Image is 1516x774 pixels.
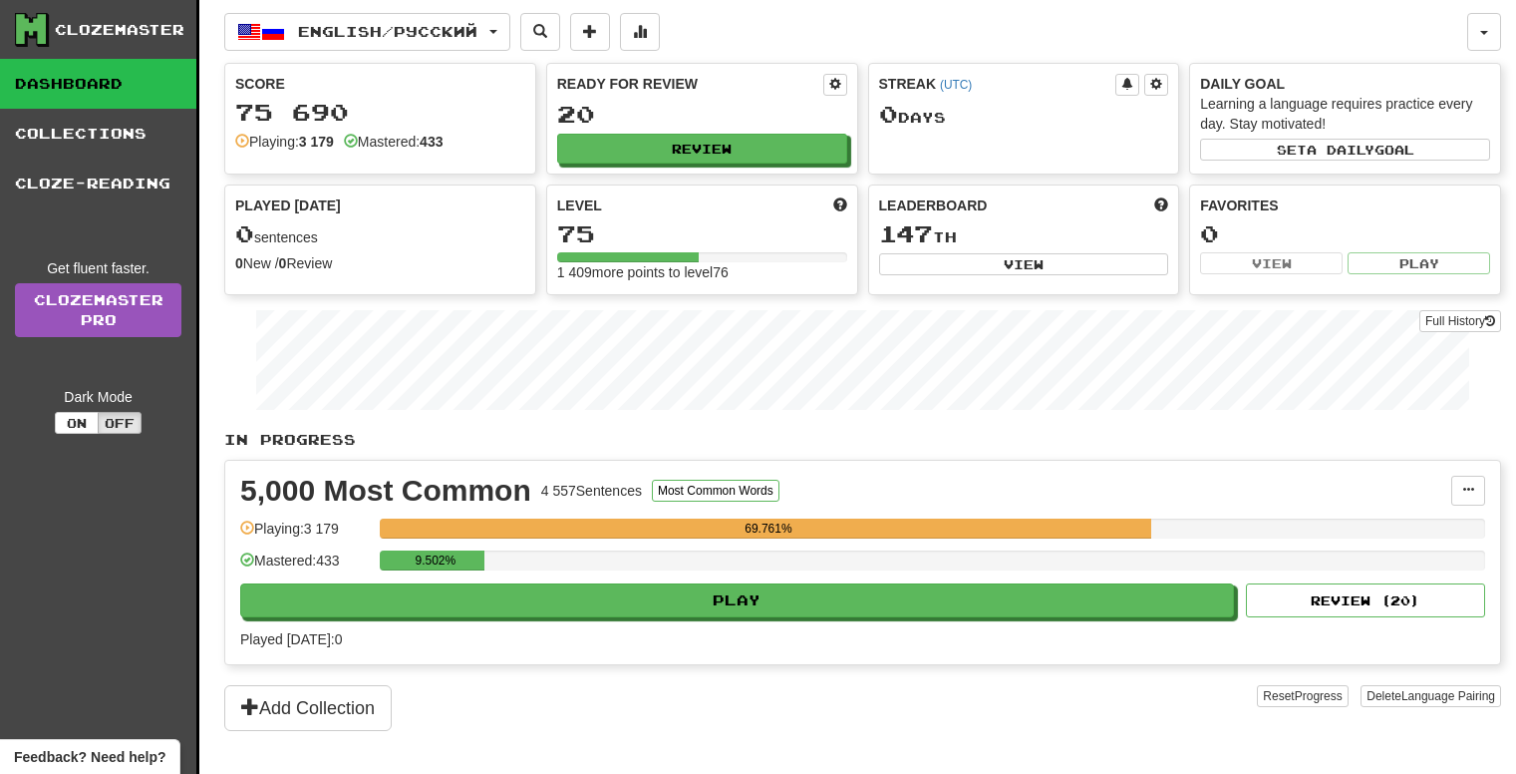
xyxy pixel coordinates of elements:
div: Get fluent faster. [15,258,181,278]
button: English/Русский [224,13,510,51]
button: Add sentence to collection [570,13,610,51]
div: sentences [235,221,525,247]
button: Review (20) [1246,583,1485,617]
div: Score [235,74,525,94]
div: th [879,221,1169,247]
div: 1 409 more points to level 76 [557,262,847,282]
div: 9.502% [386,551,484,571]
strong: 0 [279,255,287,271]
button: Most Common Words [652,480,779,502]
div: 5,000 Most Common [240,476,531,506]
p: In Progress [224,430,1501,450]
button: Play [1348,252,1490,274]
span: Level [557,195,602,215]
div: Learning a language requires practice every day. Stay motivated! [1200,94,1490,134]
span: 147 [879,219,933,247]
button: Full History [1419,310,1501,332]
div: Favorites [1200,195,1490,215]
button: ResetProgress [1257,685,1348,707]
span: This week in points, UTC [1154,195,1168,215]
a: (UTC) [940,78,972,92]
button: Add Collection [224,685,392,731]
button: More stats [620,13,660,51]
button: View [879,253,1169,275]
div: Ready for Review [557,74,823,94]
div: 20 [557,102,847,127]
div: Daily Goal [1200,74,1490,94]
span: Open feedback widget [14,747,165,767]
button: Search sentences [520,13,560,51]
div: Day s [879,102,1169,128]
div: 69.761% [386,519,1150,539]
div: 0 [1200,221,1490,246]
div: Playing: 3 179 [240,519,370,552]
span: Language Pairing [1401,689,1495,703]
div: Dark Mode [15,387,181,407]
span: 0 [235,219,254,247]
div: Clozemaster [55,20,184,40]
button: On [55,412,99,434]
div: 75 690 [235,100,525,125]
strong: 433 [420,134,443,150]
button: Play [240,583,1234,617]
button: Off [98,412,142,434]
span: a daily [1307,143,1374,157]
strong: 3 179 [299,134,334,150]
span: Played [DATE] [235,195,341,215]
button: Review [557,134,847,164]
span: Played [DATE]: 0 [240,631,342,647]
div: Mastered: 433 [240,551,370,583]
span: 0 [879,100,898,128]
div: 75 [557,221,847,246]
button: View [1200,252,1343,274]
div: Mastered: [344,132,444,152]
button: DeleteLanguage Pairing [1361,685,1501,707]
button: Seta dailygoal [1200,139,1490,161]
a: ClozemasterPro [15,283,181,337]
span: English / Русский [298,23,477,40]
strong: 0 [235,255,243,271]
div: 4 557 Sentences [541,481,642,501]
span: Leaderboard [879,195,988,215]
div: New / Review [235,253,525,273]
div: Playing: [235,132,334,152]
span: Score more points to level up [833,195,847,215]
div: Streak [879,74,1116,94]
span: Progress [1295,689,1343,703]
